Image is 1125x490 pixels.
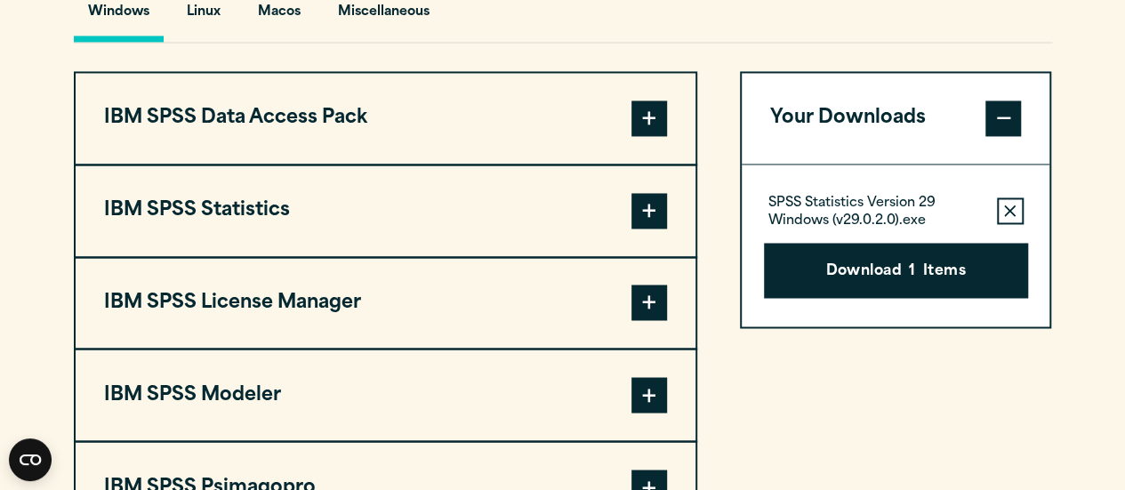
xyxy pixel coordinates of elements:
[909,261,915,284] span: 1
[76,349,695,440] button: IBM SPSS Modeler
[76,258,695,349] button: IBM SPSS License Manager
[764,243,1028,298] button: Download1Items
[742,73,1050,164] button: Your Downloads
[76,73,695,164] button: IBM SPSS Data Access Pack
[742,164,1050,326] div: Your Downloads
[9,438,52,481] button: Open CMP widget
[76,165,695,256] button: IBM SPSS Statistics
[768,195,983,230] p: SPSS Statistics Version 29 Windows (v29.0.2.0).exe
